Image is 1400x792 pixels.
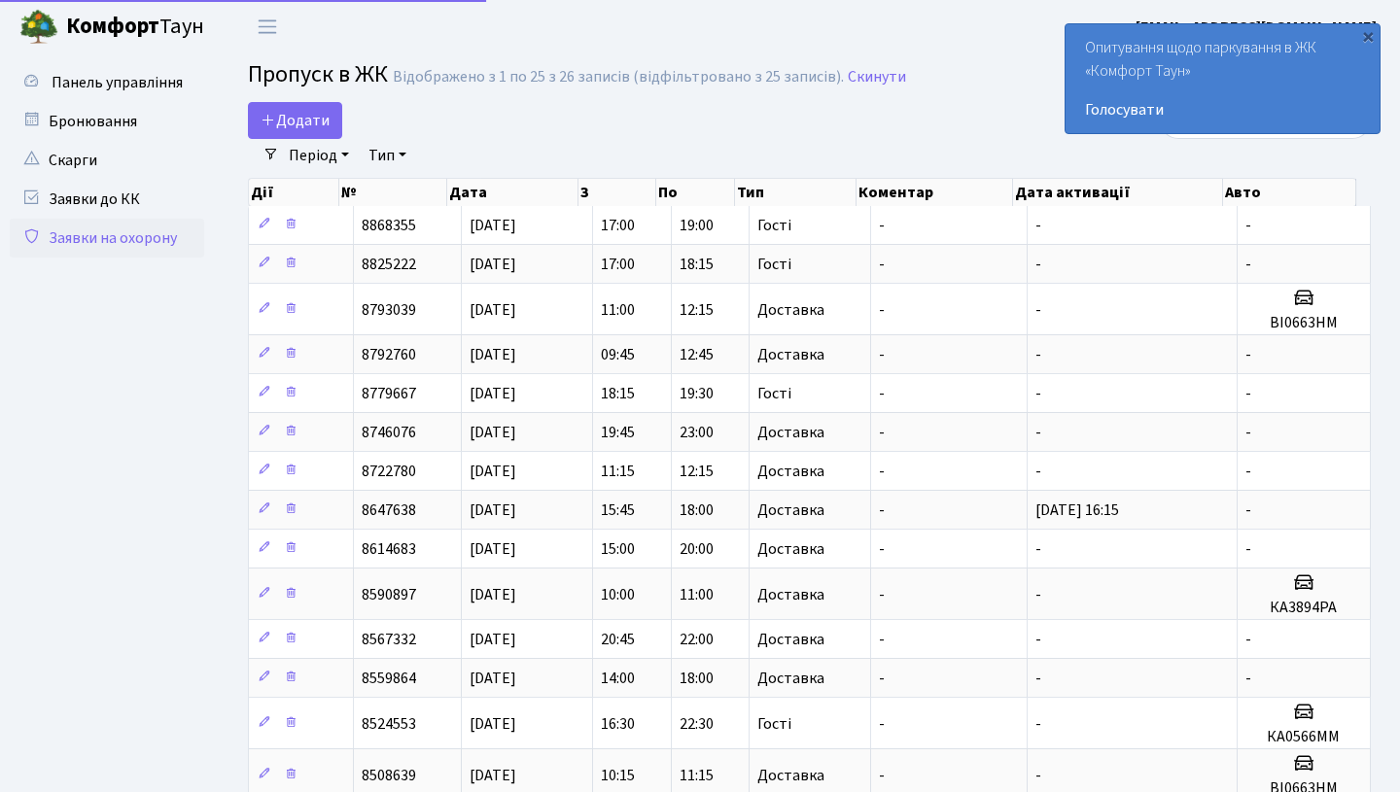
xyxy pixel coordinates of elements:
span: - [879,344,885,365]
a: Заявки на охорону [10,219,204,258]
span: - [879,668,885,689]
span: 15:00 [601,538,635,560]
span: [DATE] 16:15 [1035,499,1119,521]
span: 8825222 [362,254,416,275]
span: 8590897 [362,584,416,605]
span: - [1245,461,1251,482]
a: Додати [248,102,342,139]
a: Тип [361,139,414,172]
span: [DATE] [470,538,516,560]
span: Доставка [757,632,824,647]
h5: ВІ0663НМ [1245,314,1362,332]
span: Доставка [757,425,824,440]
div: Відображено з 1 по 25 з 26 записів (відфільтровано з 25 записів). [393,68,844,86]
div: × [1358,26,1378,46]
b: [EMAIL_ADDRESS][DOMAIN_NAME] [1136,17,1377,38]
a: Скинути [848,68,906,86]
span: 17:00 [601,215,635,236]
button: Переключити навігацію [243,11,292,43]
span: - [1035,668,1041,689]
span: 8792760 [362,344,416,365]
span: 19:45 [601,422,635,443]
span: - [1245,422,1251,443]
span: [DATE] [470,344,516,365]
span: - [1245,215,1251,236]
span: - [879,422,885,443]
span: Доставка [757,671,824,686]
span: Гості [757,218,791,233]
span: - [879,538,885,560]
span: [DATE] [470,668,516,689]
span: Доставка [757,502,824,518]
b: Комфорт [66,11,159,42]
span: - [1245,344,1251,365]
th: З [578,179,657,206]
th: По [656,179,735,206]
span: - [879,584,885,605]
span: - [1035,713,1041,735]
span: 18:15 [680,254,714,275]
th: Тип [735,179,857,206]
span: Панель управління [52,72,183,93]
span: - [1245,538,1251,560]
span: [DATE] [470,765,516,786]
span: 8647638 [362,499,416,521]
th: Авто [1223,179,1356,206]
span: - [879,254,885,275]
span: - [879,299,885,321]
span: - [1035,215,1041,236]
span: Гості [757,716,791,732]
span: [DATE] [470,629,516,650]
span: 8746076 [362,422,416,443]
span: 8722780 [362,461,416,482]
img: logo.png [19,8,58,47]
span: - [879,499,885,521]
span: [DATE] [470,499,516,521]
h5: КА3894РА [1245,599,1362,617]
span: [DATE] [470,215,516,236]
span: 12:15 [680,299,714,321]
span: Додати [261,110,330,131]
span: 18:15 [601,383,635,404]
span: 22:00 [680,629,714,650]
span: 11:00 [601,299,635,321]
a: [EMAIL_ADDRESS][DOMAIN_NAME] [1136,16,1377,39]
span: 11:15 [680,765,714,786]
a: Панель управління [10,63,204,102]
span: 8559864 [362,668,416,689]
span: - [879,461,885,482]
span: 8567332 [362,629,416,650]
span: 18:00 [680,668,714,689]
span: - [879,765,885,786]
span: - [1245,254,1251,275]
span: - [1035,422,1041,443]
span: 10:00 [601,584,635,605]
span: 8793039 [362,299,416,321]
th: № [339,179,447,206]
a: Скарги [10,141,204,180]
span: - [1035,461,1041,482]
div: Опитування щодо паркування в ЖК «Комфорт Таун» [1066,24,1380,133]
span: 11:00 [680,584,714,605]
span: Пропуск в ЖК [248,57,388,91]
span: [DATE] [470,422,516,443]
span: 8779667 [362,383,416,404]
span: 23:00 [680,422,714,443]
th: Дата активації [1013,179,1223,206]
span: [DATE] [470,584,516,605]
span: - [1245,629,1251,650]
span: 20:00 [680,538,714,560]
span: 22:30 [680,713,714,735]
span: - [1035,629,1041,650]
span: 12:15 [680,461,714,482]
span: 20:45 [601,629,635,650]
span: - [1245,383,1251,404]
h5: КА0566ММ [1245,728,1362,746]
span: - [1035,538,1041,560]
span: 17:00 [601,254,635,275]
span: [DATE] [470,254,516,275]
span: - [879,713,885,735]
span: 12:45 [680,344,714,365]
th: Коментар [857,179,1012,206]
span: - [879,383,885,404]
